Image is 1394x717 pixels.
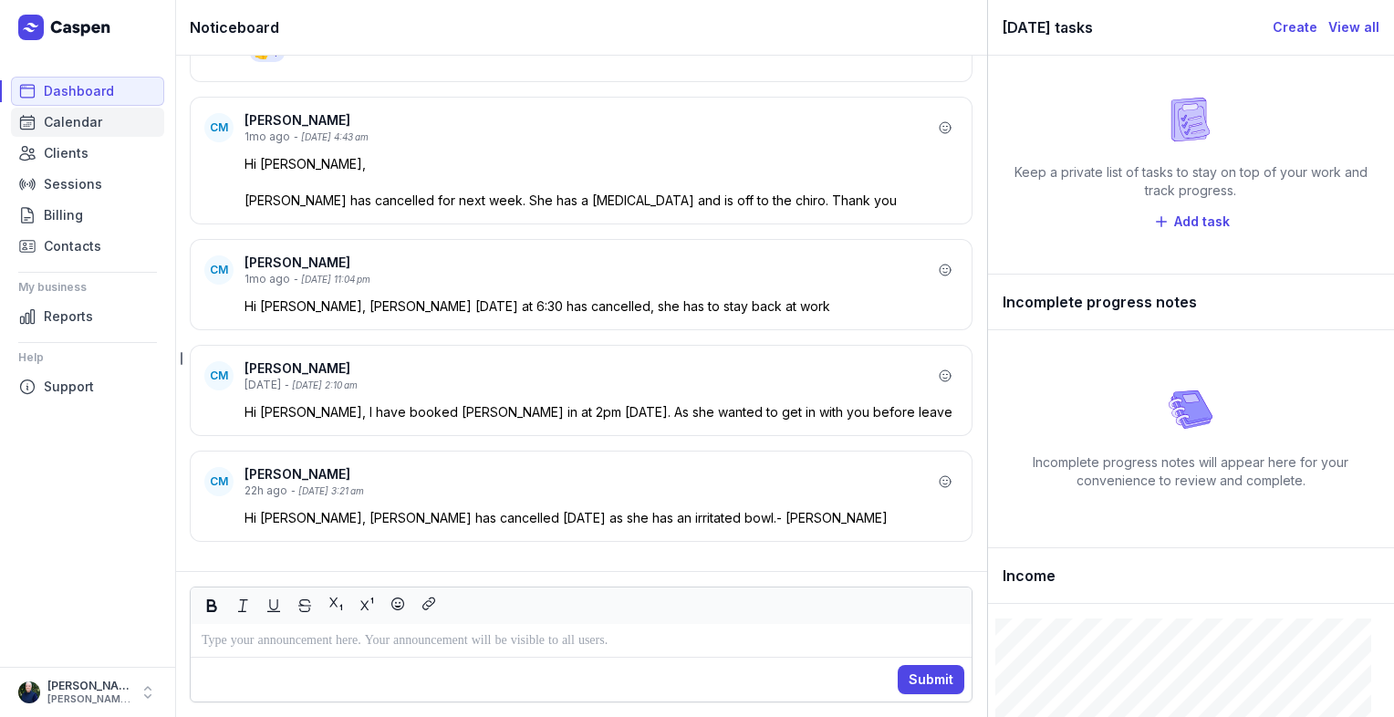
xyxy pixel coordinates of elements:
img: User profile image [18,681,40,703]
a: Create [1273,16,1317,38]
span: Contacts [44,235,101,257]
span: Add task [1174,211,1230,233]
div: My business [18,273,157,302]
button: Submit [898,665,964,694]
div: [PERSON_NAME] [244,359,932,378]
span: Dashboard [44,80,114,102]
span: Support [44,376,94,398]
div: [DATE] tasks [1003,15,1273,40]
span: Calendar [44,111,102,133]
p: [PERSON_NAME] has cancelled for next week. She has a [MEDICAL_DATA] and is off to the chiro. Than... [244,192,958,210]
div: 1mo ago [244,130,290,144]
span: Sessions [44,173,102,195]
div: Keep a private list of tasks to stay on top of your work and track progress. [1003,163,1379,200]
span: CM [210,474,228,489]
div: [PERSON_NAME] [244,111,932,130]
span: Reports [44,306,93,327]
div: - [DATE] 3:21 am [291,484,364,498]
span: CM [210,120,228,135]
span: Billing [44,204,83,226]
span: CM [210,263,228,277]
span: Submit [909,669,953,691]
p: Hi [PERSON_NAME], [PERSON_NAME] has cancelled [DATE] as she has an irritated bowl.- [PERSON_NAME] [244,509,958,527]
div: - [DATE] 11:04 pm [294,273,370,286]
span: CM [210,369,228,383]
div: 1mo ago [244,272,290,286]
div: [DATE] [244,378,281,392]
p: Hi [PERSON_NAME], [244,155,958,173]
div: - [DATE] 2:10 am [285,379,358,392]
p: Hi [PERSON_NAME], [PERSON_NAME] [DATE] at 6:30 has cancelled, she has to stay back at work [244,297,958,316]
div: - [DATE] 4:43 am [294,130,369,144]
div: Help [18,343,157,372]
p: Hi [PERSON_NAME], I have booked [PERSON_NAME] in at 2pm [DATE]. As she wanted to get in with you ... [244,403,958,421]
div: [PERSON_NAME][EMAIL_ADDRESS][DOMAIN_NAME][PERSON_NAME] [47,693,131,706]
div: [PERSON_NAME] [47,679,131,693]
div: 22h ago [244,483,287,498]
div: [PERSON_NAME] [244,465,932,483]
div: [PERSON_NAME] [244,254,932,272]
div: Incomplete progress notes [988,275,1394,330]
div: Incomplete progress notes will appear here for your convenience to review and complete. [1003,453,1379,490]
span: Clients [44,142,88,164]
div: Income [988,548,1394,604]
a: View all [1328,16,1379,38]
